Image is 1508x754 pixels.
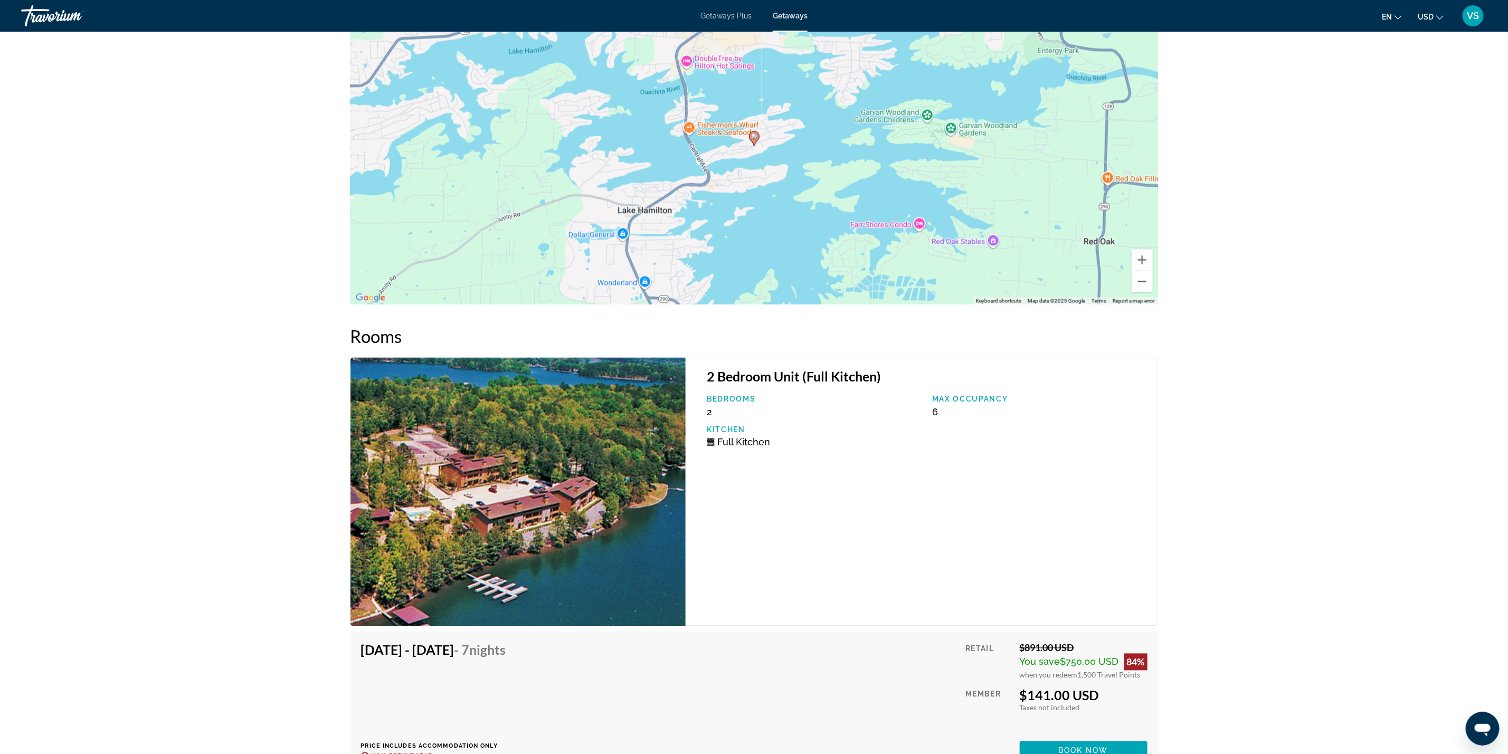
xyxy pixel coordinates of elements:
[976,298,1021,305] button: Keyboard shortcuts
[353,291,388,305] a: Open this area in Google Maps (opens a new window)
[1028,298,1085,304] span: Map data ©2025 Google
[1382,9,1402,24] button: Change language
[1020,656,1060,667] span: You save
[1132,250,1153,271] button: Zoom in
[1020,642,1147,654] div: $891.00 USD
[707,369,1146,385] h3: 2 Bedroom Unit (Full Kitchen)
[454,642,506,658] span: - 7
[932,395,1147,404] p: Max Occupancy
[1078,671,1141,680] span: 1,500 Travel Points
[1060,656,1119,667] span: $750.00 USD
[717,437,770,448] span: Full Kitchen
[773,12,808,20] a: Getaways
[470,642,506,658] span: Nights
[1418,9,1444,24] button: Change currency
[707,426,922,434] p: Kitchen
[21,2,127,30] a: Travorium
[350,358,686,626] img: The Wharf
[361,743,514,750] p: Price includes accommodation only
[965,642,1011,680] div: Retail
[353,291,388,305] img: Google
[707,407,712,418] span: 2
[707,395,922,404] p: Bedrooms
[932,407,938,418] span: 6
[965,688,1011,733] div: Member
[1467,11,1479,21] span: VS
[361,642,506,658] h4: [DATE] - [DATE]
[1124,654,1147,671] div: 84%
[1132,271,1153,292] button: Zoom out
[1020,671,1078,680] span: when you redeem
[350,326,1158,347] h2: Rooms
[1020,703,1080,712] span: Taxes not included
[1092,298,1106,304] a: Terms (opens in new tab)
[1459,5,1487,27] button: User Menu
[1020,688,1147,703] div: $141.00 USD
[700,12,752,20] a: Getaways Plus
[1113,298,1155,304] a: Report a map error
[1466,712,1500,746] iframe: Button to launch messaging window
[1418,13,1434,21] span: USD
[1382,13,1392,21] span: en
